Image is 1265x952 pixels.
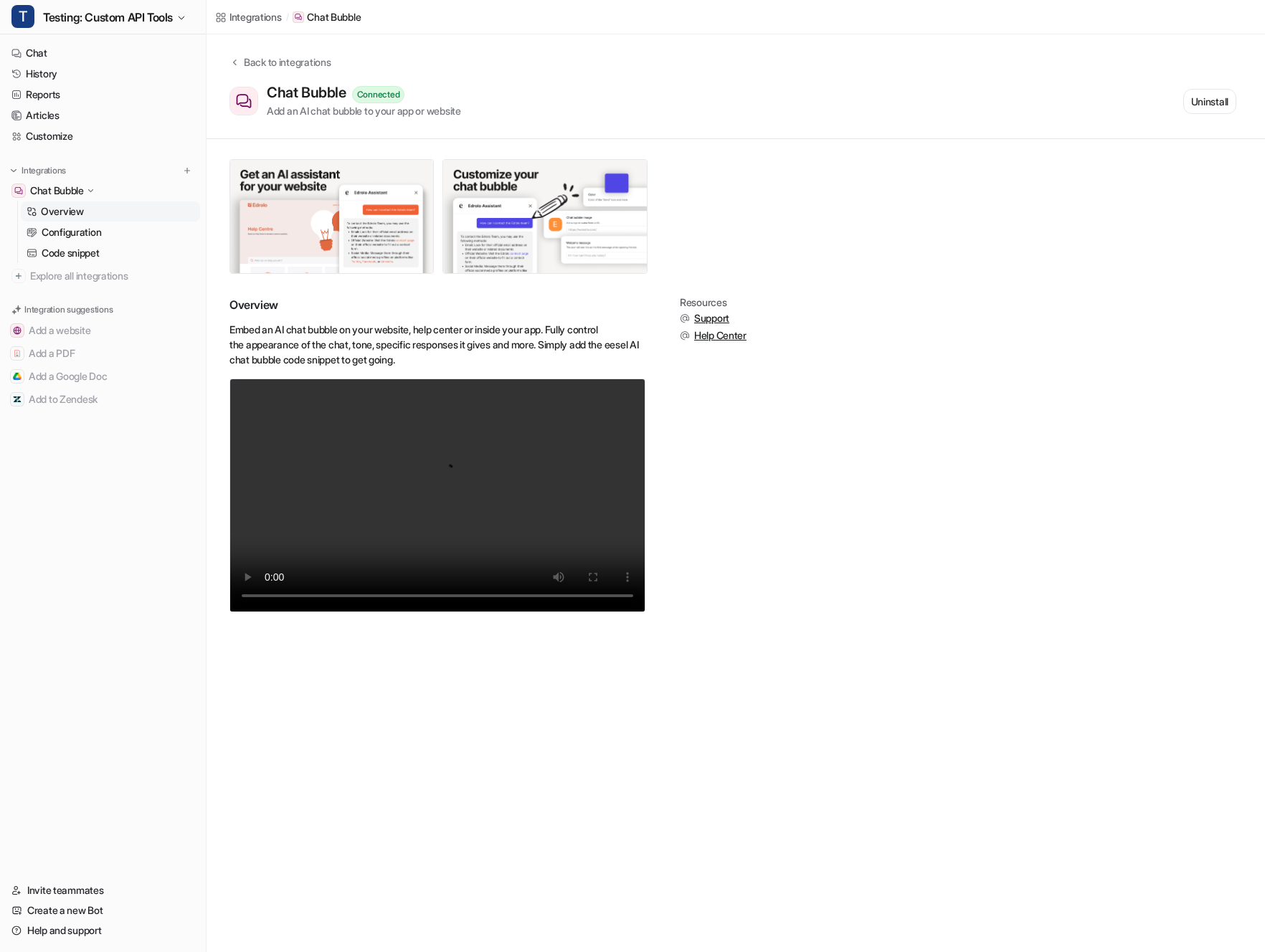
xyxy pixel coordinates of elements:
[307,10,361,24] p: Chat Bubble
[6,900,200,920] a: Create a new Bot
[694,328,747,343] span: Help Center
[286,11,289,24] span: /
[680,297,747,308] div: Resources
[43,7,173,27] span: Testing: Custom API Tools
[352,86,405,103] div: Connected
[13,326,22,335] img: Add a website
[6,880,200,900] a: Invite teammates
[6,64,200,84] a: History
[229,379,645,612] video: Your browser does not support the video tag.
[13,349,22,358] img: Add a PDF
[22,165,66,176] p: Integrations
[14,186,23,195] img: Chat Bubble
[21,201,200,222] a: Overview
[6,920,200,941] a: Help and support
[6,388,200,411] button: Add to ZendeskAdd to Zendesk
[11,269,26,283] img: explore all integrations
[42,246,100,260] p: Code snippet
[9,166,19,176] img: expand menu
[229,297,645,313] h2: Overview
[6,163,70,178] button: Integrations
[6,342,200,365] button: Add a PDFAdd a PDF
[680,311,747,325] button: Support
[6,126,200,146] a: Customize
[680,330,690,341] img: support.svg
[1183,89,1236,114] button: Uninstall
[293,10,361,24] a: Chat Bubble
[240,54,331,70] div: Back to integrations
[6,85,200,105] a: Reports
[13,395,22,404] img: Add to Zendesk
[267,103,461,118] div: Add an AI chat bubble to your app or website
[6,105,200,125] a: Articles
[13,372,22,381] img: Add a Google Doc
[182,166,192,176] img: menu_add.svg
[6,43,200,63] a: Chat
[694,311,729,325] span: Support
[30,265,194,287] span: Explore all integrations
[30,184,84,198] p: Chat Bubble
[680,328,747,343] button: Help Center
[6,365,200,388] button: Add a Google DocAdd a Google Doc
[21,243,200,263] a: Code snippet
[680,313,690,323] img: support.svg
[21,222,200,242] a: Configuration
[229,54,331,84] button: Back to integrations
[229,322,645,367] p: Embed an AI chat bubble on your website, help center or inside your app. Fully control the appear...
[6,319,200,342] button: Add a websiteAdd a website
[24,303,113,316] p: Integration suggestions
[6,266,200,286] a: Explore all integrations
[42,225,101,239] p: Configuration
[215,9,282,24] a: Integrations
[267,84,352,101] div: Chat Bubble
[11,5,34,28] span: T
[41,204,84,219] p: Overview
[229,9,282,24] div: Integrations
